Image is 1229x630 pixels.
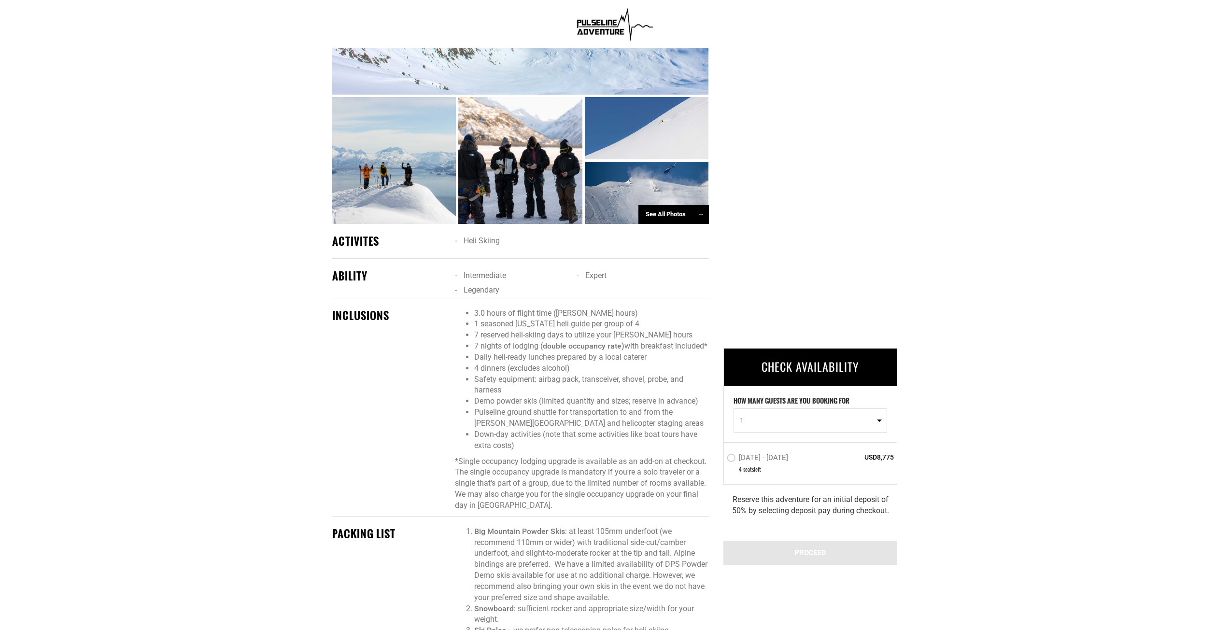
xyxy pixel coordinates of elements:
[474,526,708,603] li: : at least 105mm underfoot (we recommend 110mm or wider) with traditional side-cut/camber underfo...
[474,396,708,407] li: Demo powder skis (limited quantity and sizes; reserve in advance)
[464,271,506,280] span: Intermediate
[474,363,708,374] li: 4 dinners (excludes alcohol)
[474,374,708,396] li: Safety equipment: airbag pack, transceiver, shovel, probe, and harness
[474,319,708,330] li: 1 seasoned [US_STATE] heli guide per group of 4
[752,465,754,473] span: s
[332,268,448,283] div: ABILITY
[474,604,514,613] strong: Snowboard
[740,416,875,425] span: 1
[573,5,656,43] img: 1638909355.png
[727,453,791,465] label: [DATE] - [DATE]
[474,429,708,451] li: Down-day activities (note that some activities like boat tours have extra costs)
[638,205,709,224] div: See All Photos
[824,452,894,462] span: USD8,775
[743,465,761,473] span: seat left
[474,341,708,352] li: 7 nights of lodging ( with breakfast included*
[464,285,499,294] span: Legendary
[739,465,742,473] span: 4
[332,234,448,249] div: ACTIVITES
[474,352,708,363] li: Daily heli-ready lunches prepared by a local caterer
[332,526,448,541] div: PACKING LIST
[464,236,500,245] span: Heli Skiing
[474,407,708,429] li: Pulseline ground shuttle for transportation to and from the [PERSON_NAME][GEOGRAPHIC_DATA] and he...
[734,408,887,433] button: 1
[734,396,849,408] label: HOW MANY GUESTS ARE YOU BOOKING FOR
[474,330,708,341] li: 7 reserved heli-skiing days to utilize your [PERSON_NAME] hours
[474,527,565,536] strong: Big Mountain Powder Skis
[332,308,448,323] div: INCLUSIONS
[762,358,859,375] span: CHECK AVAILABILITY
[474,603,708,626] li: : sufficient rocker and appropriate size/width for your weight.
[543,341,624,350] strong: double occupancy rate)
[698,210,704,218] span: →
[474,308,708,319] li: 3.0 hours of flight time ([PERSON_NAME] hours)
[455,456,708,511] p: *Single occupancy lodging upgrade is available as an add-on at checkout. The single occupancy upg...
[585,271,607,280] span: Expert
[723,484,897,526] div: Reserve this adventure for an initial deposit of 50% by selecting deposit pay during checkout.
